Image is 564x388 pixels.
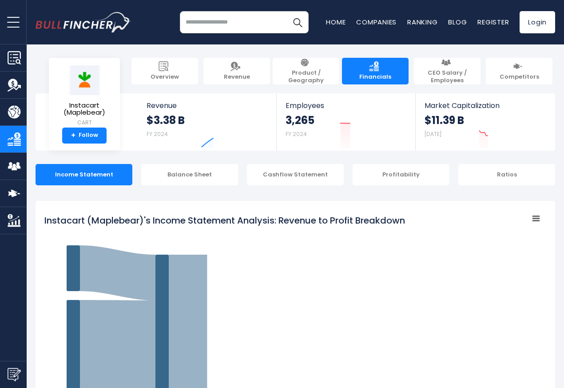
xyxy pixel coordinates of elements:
span: Instacart (Maplebear) [56,102,113,116]
a: Instacart (Maplebear) CART [56,65,113,128]
a: Competitors [486,58,552,84]
a: Employees 3,265 FY 2024 [277,93,415,151]
span: Revenue [224,73,250,81]
a: Register [477,17,509,27]
span: CEO Salary / Employees [418,69,476,84]
small: [DATE] [425,130,441,138]
a: Overview [131,58,198,84]
a: Revenue $3.38 B FY 2024 [138,93,277,151]
a: Go to homepage [36,12,131,32]
small: FY 2024 [286,130,307,138]
span: Competitors [500,73,539,81]
span: Overview [151,73,179,81]
tspan: Instacart (Maplebear)'s Income Statement Analysis: Revenue to Profit Breakdown [44,214,405,227]
strong: $3.38 B [147,113,185,127]
span: Market Capitalization [425,101,545,110]
strong: + [71,132,75,140]
div: Cashflow Statement [247,164,344,185]
a: Ranking [407,17,437,27]
a: Companies [356,17,397,27]
img: bullfincher logo [36,12,131,32]
a: Product / Geography [273,58,339,84]
div: Ratios [458,164,555,185]
a: Financials [342,58,409,84]
a: +Follow [62,128,107,144]
div: Income Statement [36,164,132,185]
strong: $11.39 B [425,113,464,127]
span: Financials [359,73,391,81]
small: FY 2024 [147,130,168,138]
span: Employees [286,101,406,110]
div: Profitability [353,164,449,185]
a: Home [326,17,346,27]
strong: 3,265 [286,113,314,127]
a: CEO Salary / Employees [414,58,481,84]
span: Product / Geography [277,69,335,84]
a: Login [520,11,555,33]
a: Market Capitalization $11.39 B [DATE] [416,93,554,151]
button: Search [286,11,309,33]
small: CART [56,119,113,127]
a: Revenue [203,58,270,84]
div: Balance Sheet [141,164,238,185]
span: Revenue [147,101,268,110]
a: Blog [448,17,467,27]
